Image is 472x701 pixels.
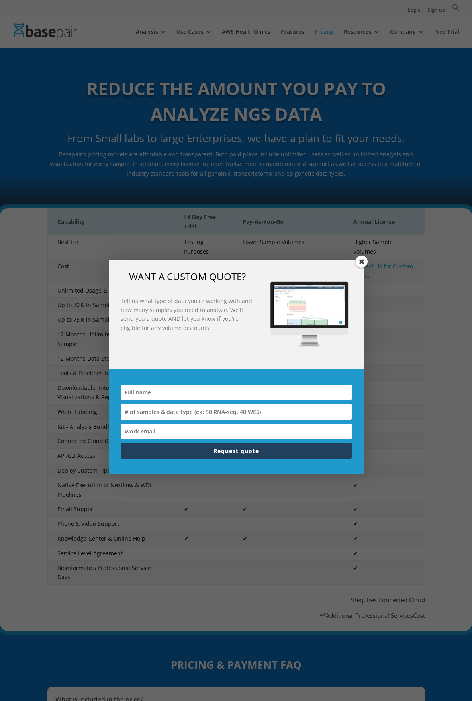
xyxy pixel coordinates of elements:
iframe: Drift Widget Chat Controller [432,661,462,691]
strong: Tell us what type of data you're working with and how many samples you need to analyze. We'll sen... [121,297,252,331]
input: Work email [121,424,352,439]
span: Request quote [213,447,259,455]
span: WANT A CUSTOM QUOTE? [129,270,246,283]
input: Full name [121,385,352,400]
button: Request quote [121,443,352,459]
iframe: Drift Widget Chat Window [308,527,467,666]
input: # of samples & data type (ex: 50 RNA-seq, 40 WES) [121,404,352,420]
